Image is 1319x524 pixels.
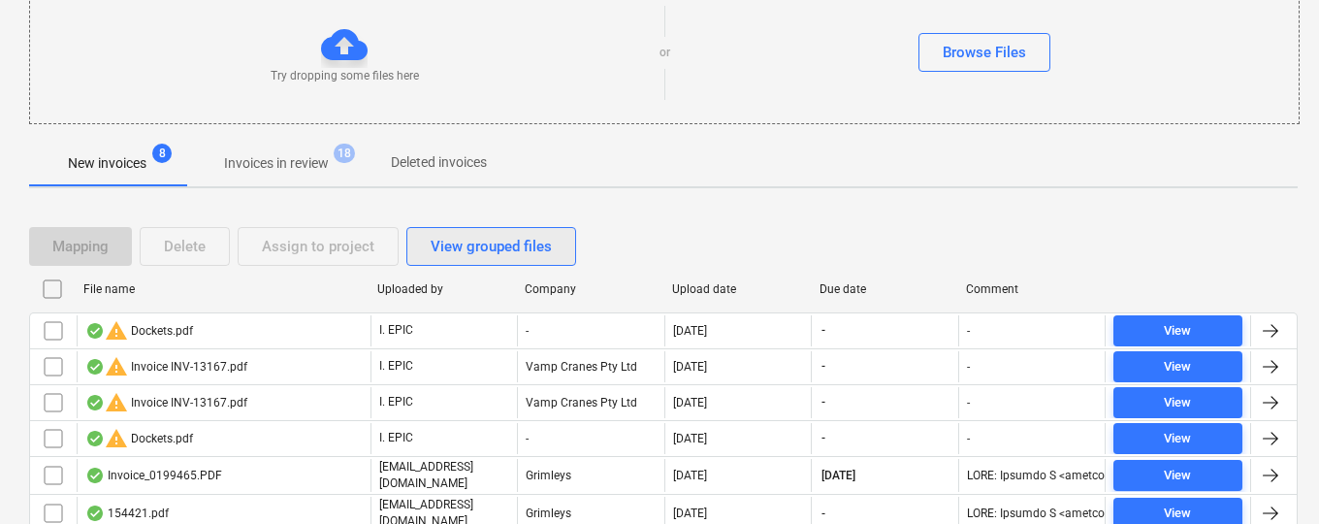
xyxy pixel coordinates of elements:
div: - [517,315,663,346]
div: [DATE] [673,432,707,445]
span: warning [105,427,128,450]
div: Invoice INV-13167.pdf [85,391,247,414]
div: [DATE] [673,469,707,482]
div: View [1164,320,1191,343]
div: Grimleys [517,459,663,492]
span: 18 [334,144,355,163]
p: I. EPIC [379,358,413,375]
button: Browse Files [918,33,1050,72]
div: Comment [966,282,1098,296]
button: View [1113,351,1242,382]
span: warning [105,355,128,378]
div: OCR finished [85,323,105,339]
p: Deleted invoices [391,152,487,173]
div: - [967,324,970,338]
div: [DATE] [673,360,707,374]
p: Invoices in review [224,153,329,174]
div: Vamp Cranes Pty Ltd [517,351,663,382]
span: - [820,430,827,446]
div: Uploaded by [377,282,509,296]
div: Due date [820,282,951,296]
div: OCR finished [85,431,105,446]
span: - [820,322,827,339]
p: [EMAIL_ADDRESS][DOMAIN_NAME] [379,459,509,492]
span: [DATE] [820,468,857,484]
button: View [1113,423,1242,454]
div: Invoice INV-13167.pdf [85,355,247,378]
div: View [1164,428,1191,450]
div: OCR finished [85,506,105,521]
span: warning [105,319,128,343]
div: OCR finished [85,395,105,410]
div: OCR finished [85,468,105,483]
div: View [1164,392,1191,414]
button: View grouped files [406,227,576,266]
div: Upload date [672,282,804,296]
span: - [820,358,827,375]
span: - [820,506,827,522]
div: [DATE] [673,324,707,338]
div: - [967,396,970,409]
button: View [1113,387,1242,418]
div: Browse Files [943,40,1026,65]
p: Try dropping some files here [271,68,419,84]
div: Company [525,282,657,296]
div: View [1164,465,1191,487]
p: New invoices [68,153,146,174]
p: I. EPIC [379,322,413,339]
p: I. EPIC [379,430,413,446]
div: Dockets.pdf [85,427,193,450]
div: Dockets.pdf [85,319,193,343]
div: - [967,432,970,445]
div: View [1164,356,1191,378]
span: - [820,394,827,410]
div: - [517,423,663,454]
div: Vamp Cranes Pty Ltd [517,387,663,418]
div: File name [83,282,362,296]
span: 8 [152,144,172,163]
div: [DATE] [673,507,707,520]
button: View [1113,315,1242,346]
p: or [659,45,670,61]
div: Invoice_0199465.PDF [85,468,222,483]
div: View grouped files [431,234,552,259]
div: - [967,360,970,374]
button: View [1113,460,1242,491]
span: warning [105,391,128,414]
p: I. EPIC [379,394,413,410]
div: [DATE] [673,396,707,409]
div: 154421.pdf [85,506,169,521]
div: OCR finished [85,359,105,375]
